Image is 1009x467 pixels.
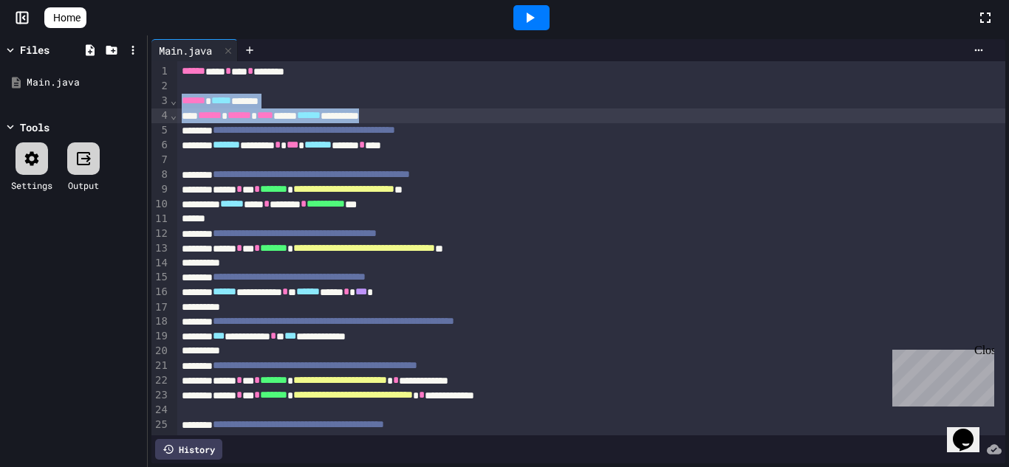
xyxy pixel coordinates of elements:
div: 11 [151,212,170,226]
div: Main.java [151,43,219,58]
div: 19 [151,329,170,344]
div: Settings [11,179,52,192]
div: 16 [151,285,170,300]
iframe: chat widget [947,408,994,452]
div: 5 [151,123,170,138]
div: 15 [151,270,170,285]
div: 13 [151,241,170,256]
div: 20 [151,344,170,359]
div: 12 [151,226,170,241]
span: Fold line [170,109,177,121]
div: 26 [151,432,170,447]
div: Main.java [27,75,142,90]
div: 4 [151,108,170,123]
div: 14 [151,256,170,271]
span: Home [53,10,81,25]
div: Output [68,179,99,192]
div: Files [20,42,49,58]
div: 1 [151,64,170,79]
div: 25 [151,418,170,432]
div: 22 [151,373,170,388]
div: 3 [151,94,170,108]
div: Chat with us now!Close [6,6,102,94]
div: 8 [151,167,170,182]
div: 2 [151,79,170,94]
div: 21 [151,359,170,373]
span: Fold line [170,94,177,106]
iframe: chat widget [886,344,994,407]
div: 10 [151,197,170,212]
div: History [155,439,222,460]
div: 17 [151,300,170,315]
a: Home [44,7,86,28]
div: Tools [20,120,49,135]
div: 6 [151,138,170,153]
div: 9 [151,182,170,197]
div: 7 [151,153,170,167]
div: 18 [151,314,170,329]
div: 23 [151,388,170,403]
div: Main.java [151,39,238,61]
div: 24 [151,403,170,418]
